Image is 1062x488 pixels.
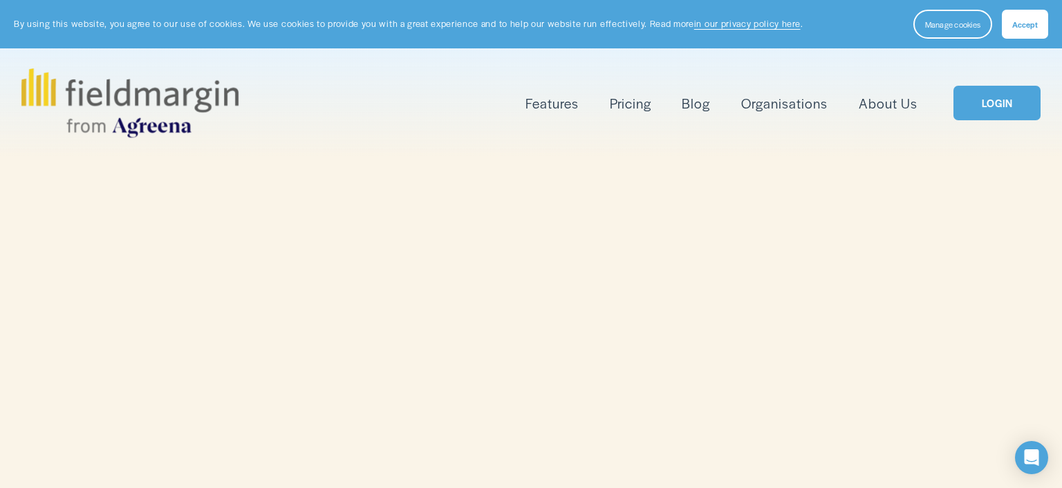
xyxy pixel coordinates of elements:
a: About Us [859,92,917,115]
a: Organisations [741,92,828,115]
span: Features [525,93,579,113]
a: Blog [682,92,710,115]
a: folder dropdown [525,92,579,115]
button: Manage cookies [913,10,992,39]
p: By using this website, you agree to our use of cookies. We use cookies to provide you with a grea... [14,17,803,30]
button: Accept [1002,10,1048,39]
a: Pricing [610,92,651,115]
span: Accept [1012,19,1038,30]
span: Manage cookies [925,19,980,30]
div: Open Intercom Messenger [1015,441,1048,474]
a: LOGIN [953,86,1041,121]
img: fieldmargin.com [21,68,239,138]
a: in our privacy policy here [694,17,801,30]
